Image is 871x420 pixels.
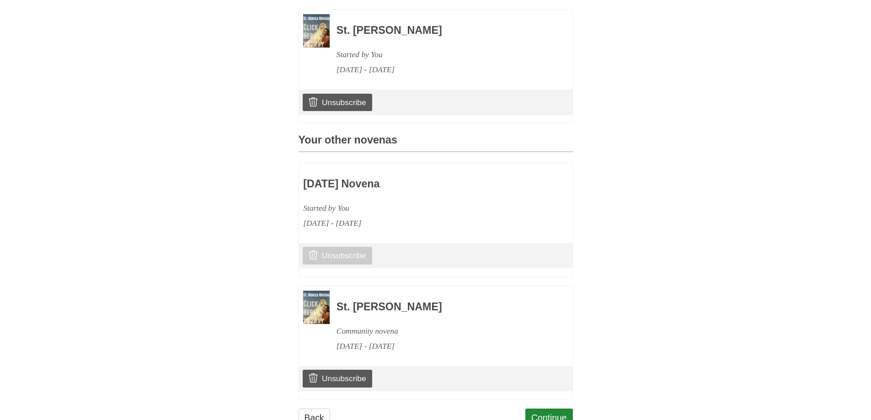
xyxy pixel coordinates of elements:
[303,370,372,387] a: Unsubscribe
[303,14,330,48] img: Novena image
[337,301,548,313] h3: St. [PERSON_NAME]
[337,339,548,354] div: [DATE] - [DATE]
[337,324,548,339] div: Community novena
[299,134,573,152] h3: Your other novenas
[303,216,514,231] div: [DATE] - [DATE]
[303,94,372,111] a: Unsubscribe
[337,47,548,62] div: Started by You
[337,25,548,37] h3: St. [PERSON_NAME]
[337,62,548,77] div: [DATE] - [DATE]
[303,247,372,264] a: Unsubscribe
[303,178,514,190] h3: [DATE] Novena
[303,201,514,216] div: Started by You
[303,291,330,324] img: Novena image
